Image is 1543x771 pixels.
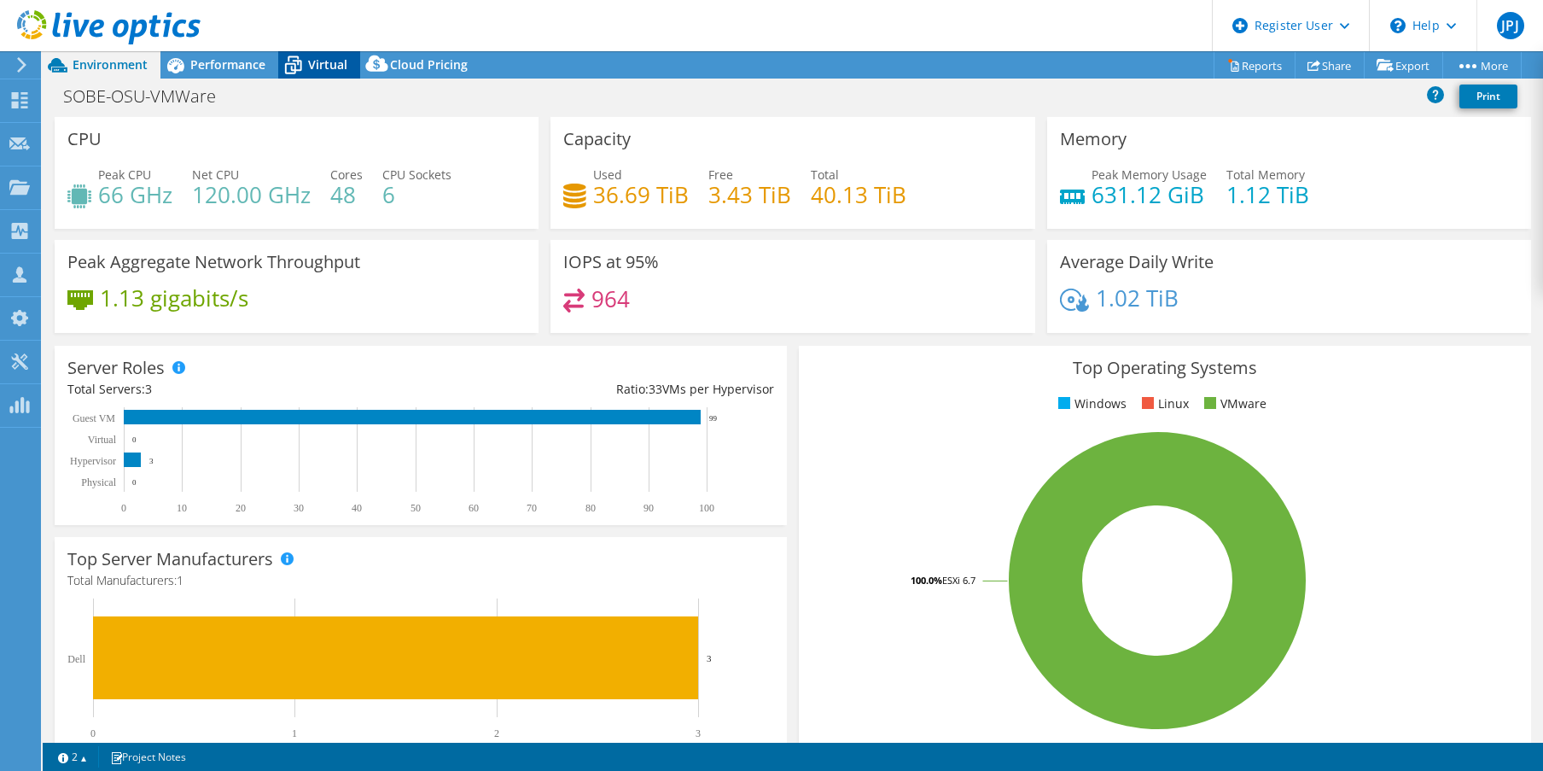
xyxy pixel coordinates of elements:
[294,502,304,514] text: 30
[292,727,297,739] text: 1
[132,435,137,444] text: 0
[190,56,265,73] span: Performance
[1226,185,1309,204] h4: 1.12 TiB
[649,381,662,397] span: 33
[177,572,183,588] span: 1
[67,653,85,665] text: Dell
[942,574,975,587] tspan: ESXi 6.7
[177,502,187,514] text: 10
[421,380,774,399] div: Ratio: VMs per Hypervisor
[709,414,718,423] text: 99
[90,727,96,739] text: 0
[192,185,311,204] h4: 120.00 GHz
[236,502,246,514] text: 20
[1060,253,1214,272] h3: Average Daily Write
[98,746,198,768] a: Project Notes
[1295,52,1365,79] a: Share
[1060,130,1127,149] h3: Memory
[1096,289,1179,307] h4: 1.02 TiB
[132,478,137,487] text: 0
[55,87,242,106] h1: SOBE-OSU-VMWare
[469,502,479,514] text: 60
[149,457,154,465] text: 3
[382,185,451,204] h4: 6
[707,653,712,663] text: 3
[88,434,117,446] text: Virtual
[330,166,363,183] span: Cores
[1138,394,1189,413] li: Linux
[527,502,537,514] text: 70
[67,359,165,377] h3: Server Roles
[696,727,701,739] text: 3
[1442,52,1522,79] a: More
[563,253,659,272] h3: IOPS at 95%
[67,380,421,399] div: Total Servers:
[708,185,791,204] h4: 3.43 TiB
[911,574,942,587] tspan: 100.0%
[73,412,115,424] text: Guest VM
[70,455,116,467] text: Hypervisor
[1459,85,1517,108] a: Print
[67,130,102,149] h3: CPU
[1200,394,1266,413] li: VMware
[585,502,596,514] text: 80
[1092,185,1207,204] h4: 631.12 GiB
[812,359,1518,377] h3: Top Operating Systems
[330,185,363,204] h4: 48
[98,185,172,204] h4: 66 GHz
[382,166,451,183] span: CPU Sockets
[1226,166,1305,183] span: Total Memory
[98,166,151,183] span: Peak CPU
[73,56,148,73] span: Environment
[811,185,906,204] h4: 40.13 TiB
[494,727,499,739] text: 2
[67,571,774,590] h4: Total Manufacturers:
[699,502,714,514] text: 100
[643,502,654,514] text: 90
[410,502,421,514] text: 50
[1390,18,1406,33] svg: \n
[563,130,631,149] h3: Capacity
[811,166,839,183] span: Total
[121,502,126,514] text: 0
[593,185,689,204] h4: 36.69 TiB
[192,166,239,183] span: Net CPU
[67,253,360,272] h3: Peak Aggregate Network Throughput
[308,56,347,73] span: Virtual
[1364,52,1443,79] a: Export
[1214,52,1296,79] a: Reports
[81,476,116,488] text: Physical
[1092,166,1207,183] span: Peak Memory Usage
[352,502,362,514] text: 40
[390,56,468,73] span: Cloud Pricing
[591,289,630,308] h4: 964
[708,166,733,183] span: Free
[46,746,99,768] a: 2
[593,166,622,183] span: Used
[1497,12,1524,39] span: JPJ
[100,289,248,307] h4: 1.13 gigabits/s
[67,550,273,569] h3: Top Server Manufacturers
[145,381,152,397] span: 3
[1054,394,1127,413] li: Windows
